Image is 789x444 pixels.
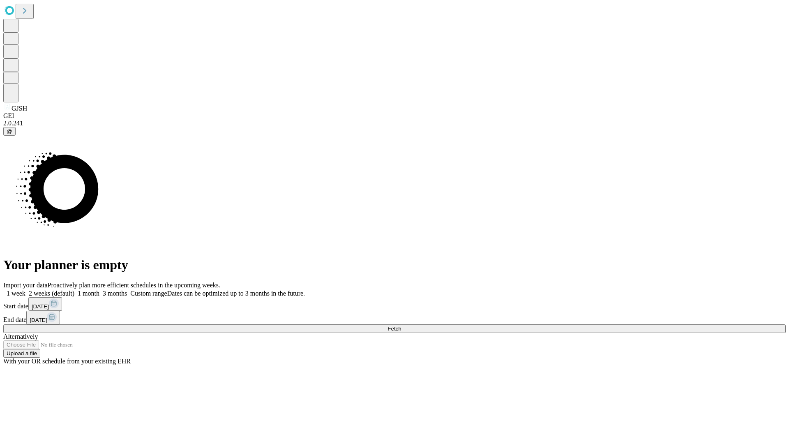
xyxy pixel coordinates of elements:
span: 1 week [7,290,25,297]
div: End date [3,311,786,324]
span: Alternatively [3,333,38,340]
h1: Your planner is empty [3,257,786,273]
div: GEI [3,112,786,120]
span: Proactively plan more efficient schedules in the upcoming weeks. [48,282,220,289]
span: Fetch [388,326,401,332]
span: Dates can be optimized up to 3 months in the future. [167,290,305,297]
span: GJSH [12,105,27,112]
span: With your OR schedule from your existing EHR [3,358,131,365]
span: 2 weeks (default) [29,290,74,297]
div: Start date [3,297,786,311]
span: [DATE] [32,303,49,310]
span: 3 months [103,290,127,297]
button: Upload a file [3,349,40,358]
div: 2.0.241 [3,120,786,127]
span: 1 month [78,290,99,297]
button: [DATE] [28,297,62,311]
span: Custom range [130,290,167,297]
span: [DATE] [30,317,47,323]
span: @ [7,128,12,134]
button: [DATE] [26,311,60,324]
button: Fetch [3,324,786,333]
span: Import your data [3,282,48,289]
button: @ [3,127,16,136]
